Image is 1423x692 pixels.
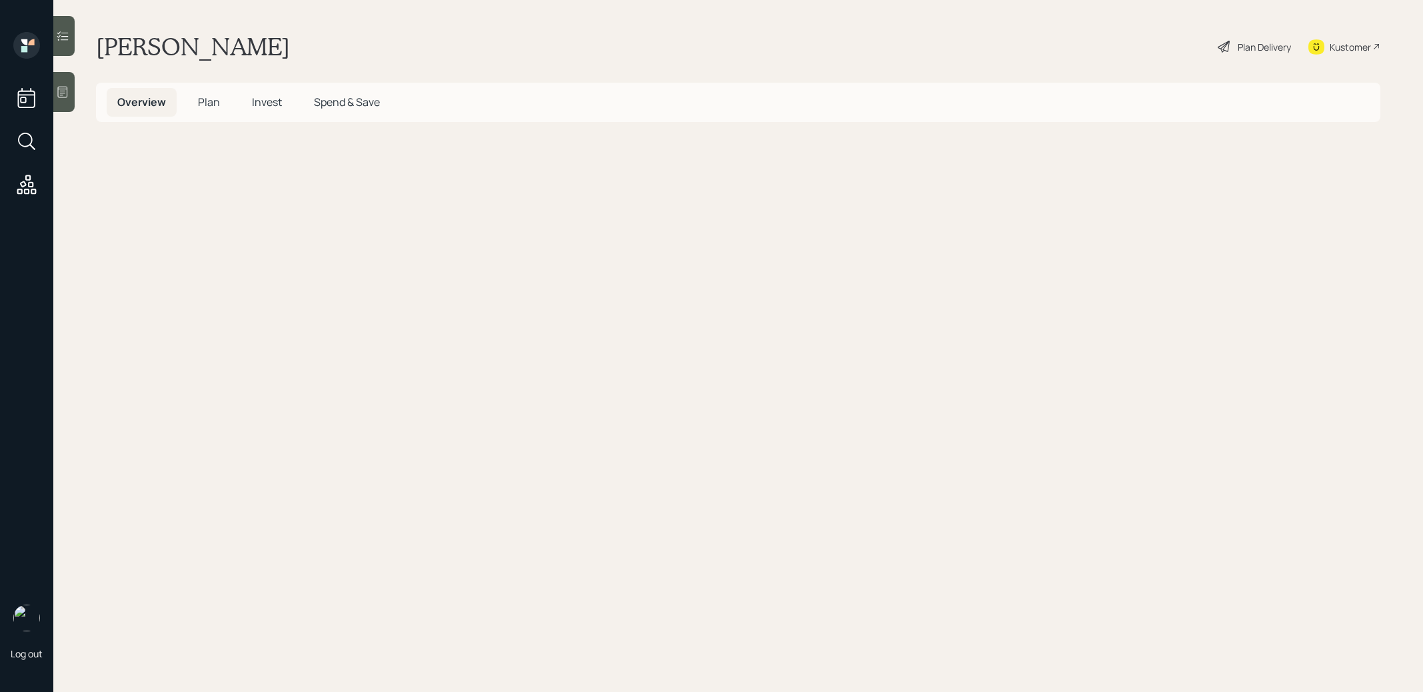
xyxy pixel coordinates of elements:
[96,32,290,61] h1: [PERSON_NAME]
[198,95,220,109] span: Plan
[13,605,40,631] img: treva-nostdahl-headshot.png
[117,95,166,109] span: Overview
[314,95,380,109] span: Spend & Save
[1330,40,1371,54] div: Kustomer
[1238,40,1291,54] div: Plan Delivery
[11,647,43,660] div: Log out
[252,95,282,109] span: Invest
